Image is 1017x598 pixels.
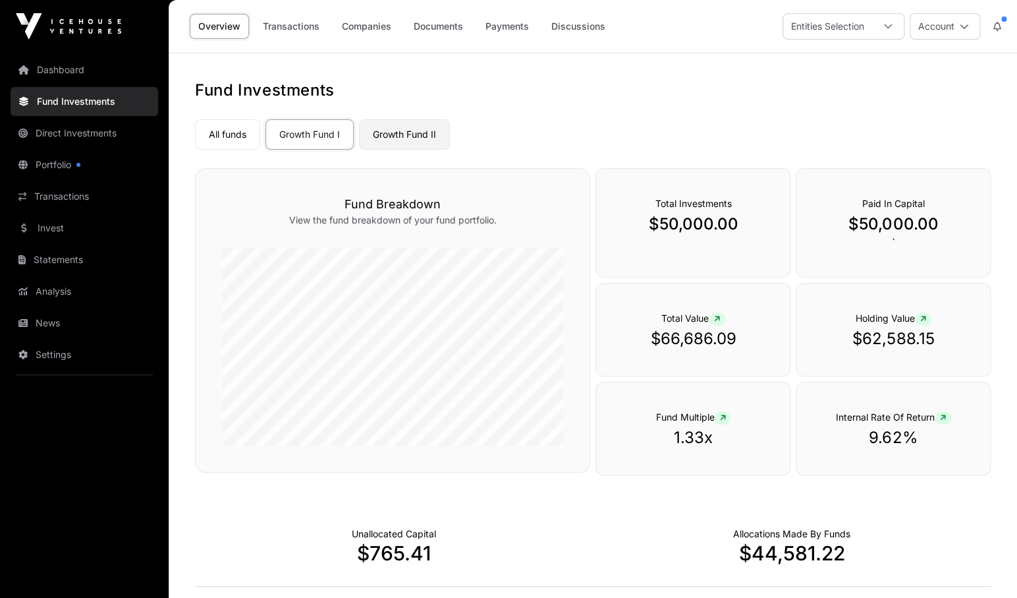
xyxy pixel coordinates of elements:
p: $66,686.09 [622,328,763,349]
a: News [11,309,158,338]
a: Growth Fund I [265,119,354,150]
p: $50,000.00 [823,214,964,235]
img: Icehouse Ventures Logo [16,13,121,40]
p: Capital Deployed Into Companies [733,527,850,541]
span: Paid In Capital [862,198,925,209]
a: Fund Investments [11,87,158,116]
a: Portfolio [11,150,158,179]
p: View the fund breakdown of your fund portfolio. [222,214,563,227]
a: Companies [333,14,400,39]
span: Fund Multiple [655,411,730,423]
span: Total Value [661,313,725,324]
p: $62,588.15 [823,328,964,349]
span: Holding Value [856,313,931,324]
div: Entities Selection [783,14,872,39]
span: Total Investments [655,198,731,209]
span: Internal Rate Of Return [836,411,951,423]
a: Direct Investments [11,119,158,148]
a: Discussions [543,14,614,39]
a: Settings [11,340,158,369]
a: Payments [477,14,537,39]
div: ` [796,168,991,278]
a: Invest [11,214,158,243]
p: 9.62% [823,427,964,448]
p: 1.33x [622,427,763,448]
iframe: Chat Widget [951,535,1017,598]
h3: Fund Breakdown [222,195,563,214]
a: Transactions [254,14,328,39]
h1: Fund Investments [195,80,991,101]
button: Account [910,13,980,40]
a: Analysis [11,277,158,306]
p: Cash not yet allocated [352,527,436,541]
a: Overview [190,14,249,39]
a: Growth Fund II [359,119,450,150]
a: All funds [195,119,260,150]
a: Documents [405,14,472,39]
a: Dashboard [11,55,158,84]
p: $50,000.00 [622,214,763,235]
a: Transactions [11,182,158,211]
p: $765.41 [195,541,593,565]
a: Statements [11,245,158,274]
p: $44,581.22 [593,541,991,565]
